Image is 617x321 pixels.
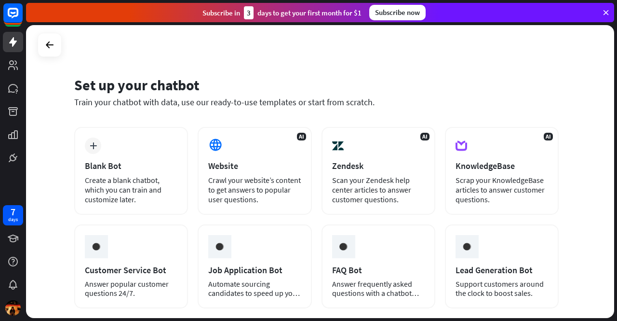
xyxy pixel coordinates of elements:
div: Subscribe now [369,5,426,20]
div: 3 [244,6,254,19]
a: 7 days [3,205,23,225]
div: days [8,216,18,223]
div: 7 [11,208,15,216]
div: Subscribe in days to get your first month for $1 [202,6,362,19]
